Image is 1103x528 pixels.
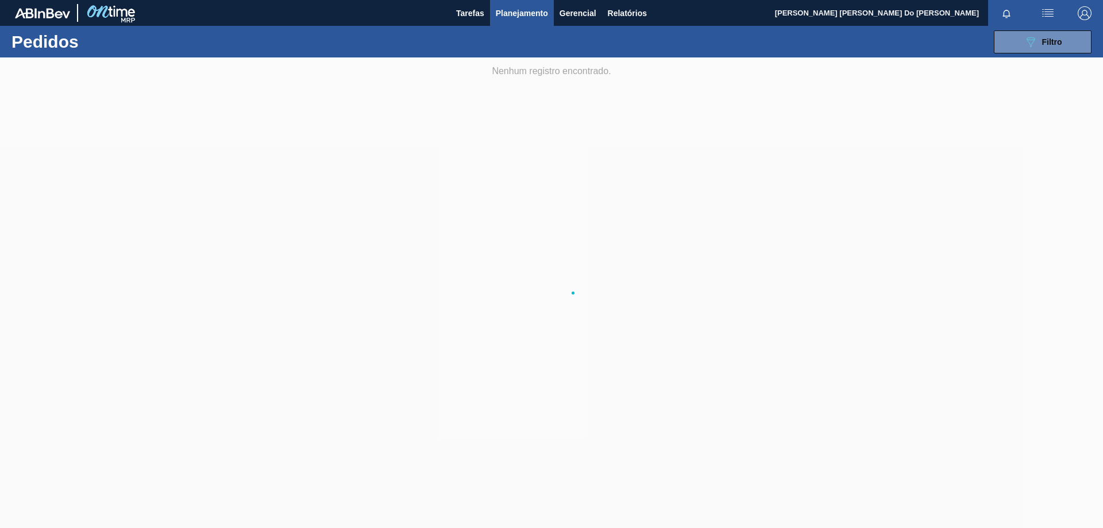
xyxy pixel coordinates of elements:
[994,30,1092,53] button: Filtro
[1078,6,1092,20] img: Logout
[988,5,1025,21] button: Notificações
[496,6,548,20] span: Planejamento
[456,6,484,20] span: Tarefas
[560,6,596,20] span: Gerencial
[1042,37,1062,47] span: Filtro
[11,35,183,48] h1: Pedidos
[608,6,647,20] span: Relatórios
[15,8,70,18] img: TNhmsLtSVTkK8tSr43FrP2fwEKptu5GPRR3wAAAABJRU5ErkJggg==
[1041,6,1055,20] img: userActions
